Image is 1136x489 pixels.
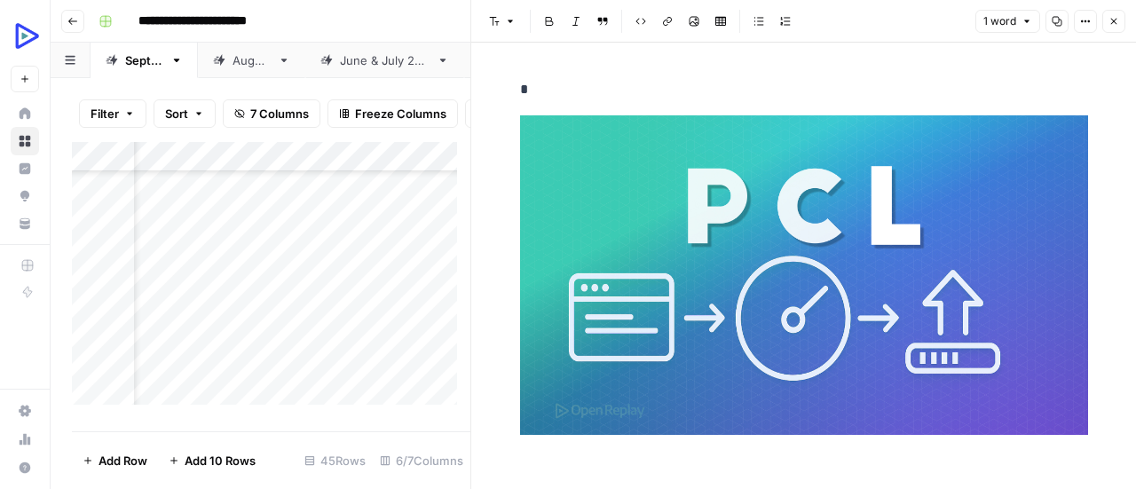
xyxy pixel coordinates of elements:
[250,105,309,122] span: 7 Columns
[223,99,320,128] button: 7 Columns
[355,105,446,122] span: Freeze Columns
[165,105,188,122] span: Sort
[99,452,147,469] span: Add Row
[11,20,43,52] img: OpenReplay Logo
[305,43,464,78] a: [DATE] & [DATE]
[975,10,1040,33] button: 1 word
[11,425,39,454] a: Usage
[11,154,39,183] a: Insights
[158,446,266,475] button: Add 10 Rows
[11,99,39,128] a: Home
[233,51,271,69] div: [DATE]
[373,446,470,475] div: 6/7 Columns
[125,51,163,69] div: [DATE]
[185,452,256,469] span: Add 10 Rows
[983,13,1016,29] span: 1 word
[91,43,198,78] a: [DATE]
[11,397,39,425] a: Settings
[11,14,39,59] button: Workspace: OpenReplay
[11,209,39,238] a: Your Data
[11,454,39,482] button: Help + Support
[297,446,373,475] div: 45 Rows
[154,99,216,128] button: Sort
[72,446,158,475] button: Add Row
[198,43,305,78] a: [DATE]
[340,51,430,69] div: [DATE] & [DATE]
[79,99,146,128] button: Filter
[11,182,39,210] a: Opportunities
[11,127,39,155] a: Browse
[91,105,119,122] span: Filter
[327,99,458,128] button: Freeze Columns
